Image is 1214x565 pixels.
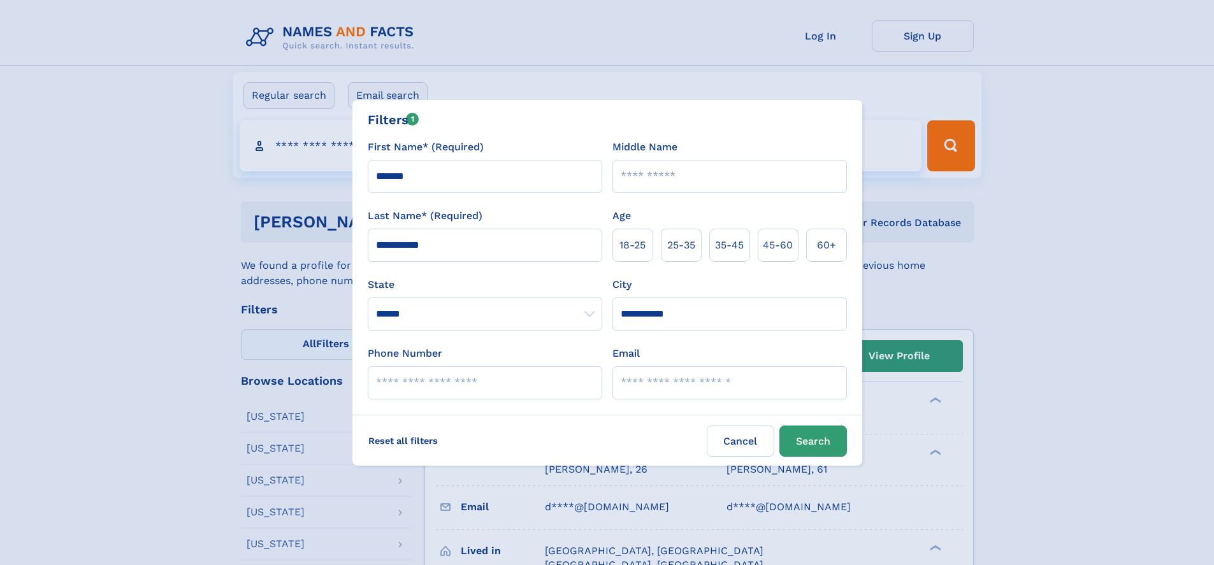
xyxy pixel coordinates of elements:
[612,277,632,292] label: City
[619,238,646,253] span: 18‑25
[612,346,640,361] label: Email
[368,110,419,129] div: Filters
[667,238,695,253] span: 25‑35
[368,277,602,292] label: State
[612,139,677,155] label: Middle Name
[715,238,744,253] span: 35‑45
[360,426,446,456] label: Reset all filters
[368,139,484,155] label: First Name* (Required)
[763,238,793,253] span: 45‑60
[368,208,482,224] label: Last Name* (Required)
[817,238,836,253] span: 60+
[612,208,631,224] label: Age
[368,346,442,361] label: Phone Number
[707,426,774,457] label: Cancel
[779,426,847,457] button: Search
